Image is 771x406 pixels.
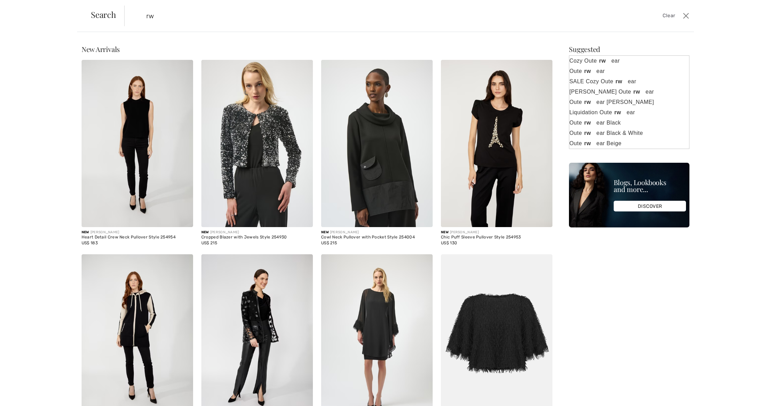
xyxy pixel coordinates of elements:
strong: rw [597,57,611,65]
strong: rw [582,67,596,75]
span: Search [91,10,116,19]
div: [PERSON_NAME] [82,230,193,235]
a: Outerwear Black & White [569,128,689,138]
div: Chic Puff Sleeve Pullover Style 254953 [441,235,552,240]
a: Outerwear Beige [569,138,689,149]
a: Outerwear [569,66,689,76]
span: Help [16,5,30,11]
img: Cowl Neck Pullover with Pocket Style 254004. Black [321,60,433,227]
a: [PERSON_NAME] Outerwear [569,87,689,97]
span: New [321,230,329,234]
span: US$ 130 [441,241,457,245]
div: DISCOVER [614,201,686,212]
a: Liquidation Outerwear [569,107,689,118]
div: Cowl Neck Pullover with Pocket Style 254004 [321,235,433,240]
div: [PERSON_NAME] [321,230,433,235]
span: New [441,230,448,234]
span: Clear [663,12,675,20]
strong: rw [582,139,596,147]
strong: rw [612,108,626,116]
input: TYPE TO SEARCH [141,6,546,26]
span: New [82,230,89,234]
strong: rw [582,98,596,106]
button: Close [680,10,691,21]
span: US$ 183 [82,241,98,245]
div: Cropped Blazer with Jewels Style 254930 [201,235,313,240]
span: New Arrivals [82,44,120,54]
span: US$ 215 [321,241,337,245]
div: Heart Detail Crew Neck Pullover Style 254954 [82,235,193,240]
strong: rw [631,88,646,96]
a: Outerwear [PERSON_NAME] [569,97,689,107]
strong: rw [582,119,596,127]
span: US$ 215 [201,241,217,245]
div: Blogs, Lookbooks and more... [614,179,686,193]
div: [PERSON_NAME] [201,230,313,235]
div: Suggested [569,46,689,53]
span: New [201,230,209,234]
a: SALE Cozy Outerwear [569,76,689,87]
strong: rw [582,129,596,137]
strong: rw [613,77,628,85]
a: Outerwear Black [569,118,689,128]
img: Cropped Blazer with Jewels Style 254930. Black/Silver [201,60,313,227]
div: [PERSON_NAME] [441,230,552,235]
img: Blogs, Lookbooks and more... [569,163,689,227]
img: Chic Puff Sleeve Pullover Style 254953. Black [441,60,552,227]
img: Heart Detail Crew Neck Pullover Style 254954. Black [82,60,193,227]
a: Cozy Outerwear [569,56,689,66]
